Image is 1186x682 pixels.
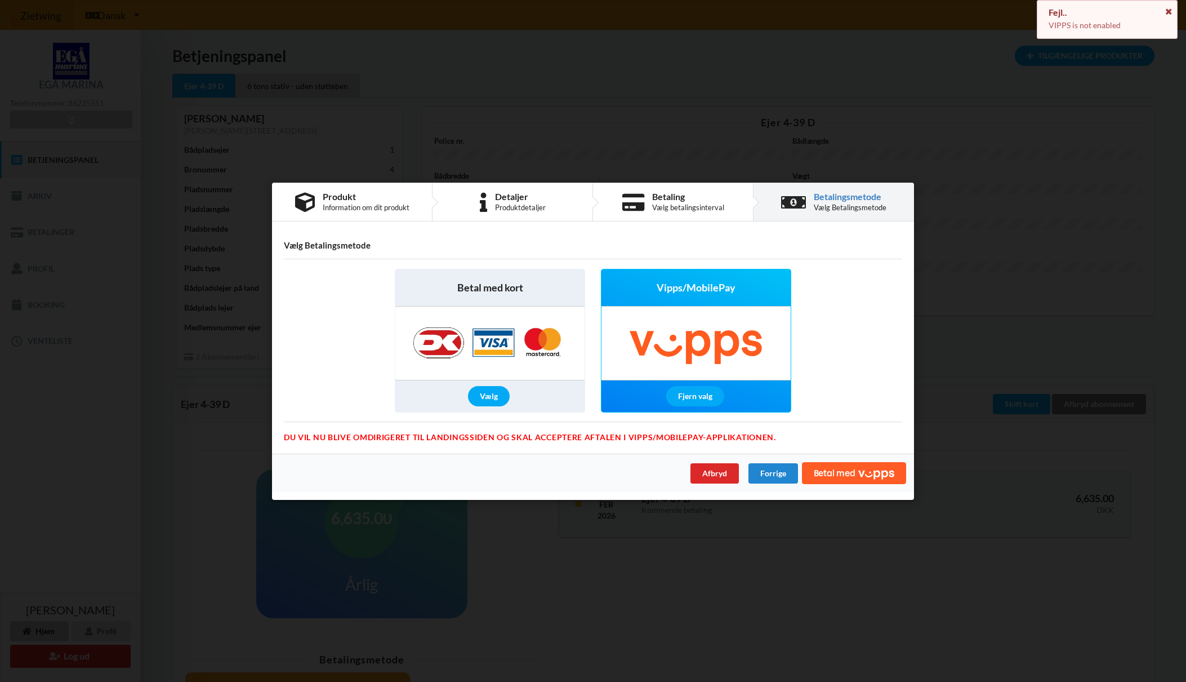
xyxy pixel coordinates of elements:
div: Fjern valg [666,386,724,406]
div: Fejl.. [1049,7,1166,18]
div: Vælg betalingsinterval [652,203,724,212]
span: Vipps/MobilePay [657,281,735,295]
div: Betaling [652,192,724,201]
div: Du vil nu blive omdirigeret til landingssiden og skal acceptere aftalen i Vipps/MobilePay-applika... [284,422,902,434]
img: Nets [402,307,578,380]
p: VIPPS is not enabled [1049,20,1166,31]
div: Forrige [748,463,798,484]
div: Produktdetaljer [495,203,546,212]
div: Betalingsmetode [814,192,886,201]
div: Detaljer [495,192,546,201]
div: Information om dit produkt [323,203,409,212]
div: Produkt [323,192,409,201]
img: Vipps/MobilePay [605,307,787,380]
h4: Vælg Betalingsmetode [284,240,902,251]
div: Vælg [468,386,510,406]
div: Vælg Betalingsmetode [814,203,886,212]
span: Betal med kort [457,281,523,295]
div: Afbryd [690,463,739,484]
